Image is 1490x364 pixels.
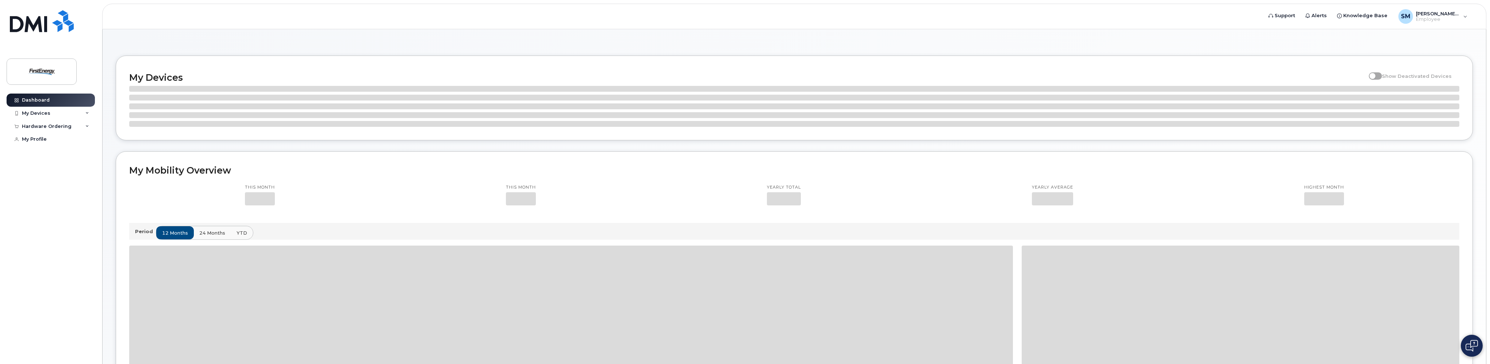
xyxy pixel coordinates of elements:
[199,230,225,236] span: 24 months
[135,228,156,235] p: Period
[506,185,536,190] p: This month
[767,185,801,190] p: Yearly total
[1304,185,1344,190] p: Highest month
[129,165,1459,176] h2: My Mobility Overview
[245,185,275,190] p: This month
[1466,340,1478,352] img: Open chat
[237,230,247,236] span: YTD
[1382,73,1452,79] span: Show Deactivated Devices
[1032,185,1073,190] p: Yearly average
[129,72,1365,83] h2: My Devices
[1369,69,1375,75] input: Show Deactivated Devices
